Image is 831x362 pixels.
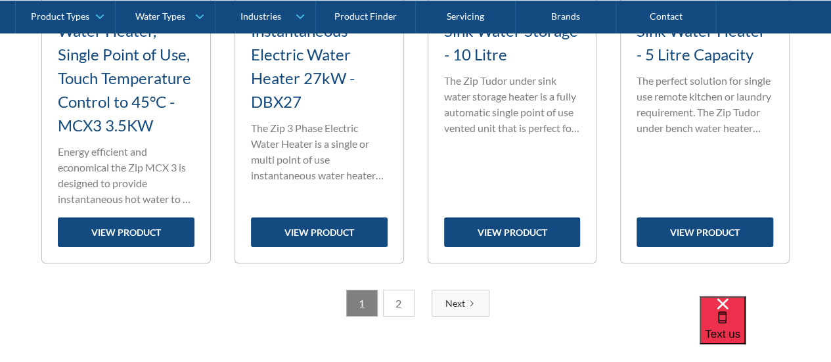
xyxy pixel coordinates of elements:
div: List [41,290,790,317]
iframe: podium webchat widget bubble [700,296,831,362]
a: 1 [346,290,378,317]
p: The perfect solution for single use remote kitchen or laundry requirement. The Zip Tudor under be... [637,73,773,136]
a: view product [637,217,773,247]
a: view product [251,217,388,247]
p: The Zip 3 Phase Electric Water Heater is a single or multi point of use instantaneous water heate... [251,120,388,183]
a: 2 [383,290,415,317]
div: Water Types [135,11,185,22]
div: Product Types [31,11,89,22]
a: view product [444,217,581,247]
div: Industries [240,11,281,22]
div: Next [445,296,465,310]
p: Energy efficient and economical the Zip MCX 3 is designed to provide instantaneous hot water to a... [58,144,194,207]
a: view product [58,217,194,247]
a: Next Page [432,290,489,317]
p: The Zip Tudor under sink water storage heater is a fully automatic single point of use vented uni... [444,73,581,136]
